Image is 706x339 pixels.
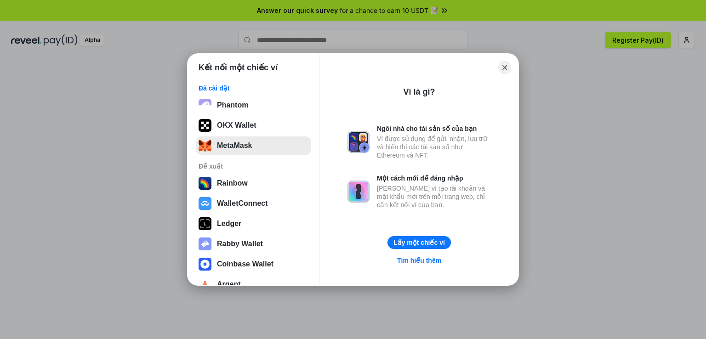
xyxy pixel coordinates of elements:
a: Tìm hiểu thêm [392,254,447,266]
img: svg+xml,%3Csvg%20width%3D%22120%22%20height%3D%22120%22%20viewBox%3D%220%200%20120%20120%22%20fil... [199,177,211,190]
div: [PERSON_NAME] vì tạo tài khoản và mật khẩu mới trên mỗi trang web, chỉ cần kết nối ví của bạn. [377,184,491,209]
div: Đề xuất [199,162,308,170]
button: Argent [196,275,311,294]
div: OKX Wallet [217,121,256,130]
div: MetaMask [217,141,252,150]
div: Tìm hiểu thêm [397,256,441,265]
button: Rainbow [196,174,311,192]
div: Phantom [217,101,248,109]
div: Ngôi nhà cho tài sản số của bạn [377,124,491,133]
img: 5VZ71FV6L7PA3gg3tXrdQ+DgLhC+75Wq3no69P3MC0NFQpx2lL04Ql9gHK1bRDjsSBIvScBnDTk1WrlGIZBorIDEYJj+rhdgn... [199,119,211,132]
div: Một cách mới để đăng nhập [377,174,491,182]
button: Coinbase Wallet [196,255,311,273]
div: WalletConnect [217,199,268,208]
div: Ledger [217,220,241,228]
img: svg+xml;base64,PHN2ZyB3aWR0aD0iMzUiIGhlaWdodD0iMzQiIHZpZXdCb3g9IjAgMCAzNSAzNCIgZmlsbD0ibm9uZSIgeG... [199,139,211,152]
div: Ví được sử dụng để gửi, nhận, lưu trữ và hiển thị các tài sản số như Ethereum và NFT. [377,135,491,159]
button: Ledger [196,215,311,233]
button: WalletConnect [196,194,311,213]
img: svg+xml,%3Csvg%20xmlns%3D%22http%3A%2F%2Fwww.w3.org%2F2000%2Fsvg%22%20fill%3D%22none%22%20viewBox... [347,131,370,153]
button: Lấy một chiếc ví [387,236,451,249]
img: svg+xml,%3Csvg%20width%3D%2228%22%20height%3D%2228%22%20viewBox%3D%220%200%2028%2028%22%20fill%3D... [199,278,211,291]
div: Lấy một chiếc ví [393,238,445,247]
img: svg+xml,%3Csvg%20xmlns%3D%22http%3A%2F%2Fwww.w3.org%2F2000%2Fsvg%22%20width%3D%2228%22%20height%3... [199,217,211,230]
img: svg+xml,%3Csvg%20width%3D%2228%22%20height%3D%2228%22%20viewBox%3D%220%200%2028%2028%22%20fill%3D... [199,258,211,271]
div: Ví là gì? [403,86,435,97]
img: svg+xml,%3Csvg%20xmlns%3D%22http%3A%2F%2Fwww.w3.org%2F2000%2Fsvg%22%20fill%3D%22none%22%20viewBox... [347,181,370,203]
button: Close [498,61,511,74]
img: epq2vO3P5aLWl15yRS7Q49p1fHTx2Sgh99jU3kfXv7cnPATIVQHAx5oQs66JWv3SWEjHOsb3kKgmE5WNBxBId7C8gm8wEgOvz... [199,99,211,112]
button: Rabby Wallet [196,235,311,253]
div: Rabby Wallet [217,240,263,248]
button: OKX Wallet [196,116,311,135]
button: Phantom [196,96,311,114]
div: Coinbase Wallet [217,260,273,268]
img: svg+xml,%3Csvg%20xmlns%3D%22http%3A%2F%2Fwww.w3.org%2F2000%2Fsvg%22%20fill%3D%22none%22%20viewBox... [199,237,211,250]
button: MetaMask [196,136,311,155]
div: Argent [217,280,241,288]
div: Rainbow [217,179,248,187]
img: svg+xml,%3Csvg%20width%3D%2228%22%20height%3D%2228%22%20viewBox%3D%220%200%2028%2028%22%20fill%3D... [199,197,211,210]
h1: Kết nối một chiếc ví [199,62,278,73]
div: Đã cài đặt [199,84,308,92]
